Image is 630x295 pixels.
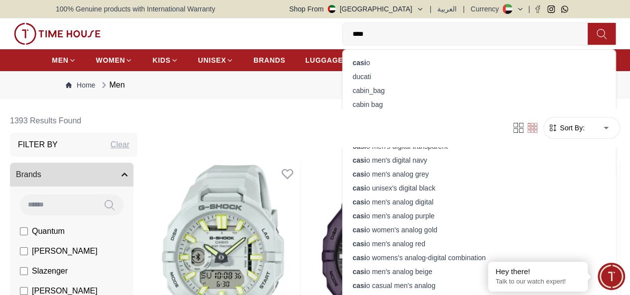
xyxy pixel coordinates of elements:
div: o womens's analog-digital combination [349,251,610,265]
div: o [349,56,610,70]
h6: 1393 Results Found [10,109,137,133]
input: Quantum [20,227,28,235]
div: o men's analog beige [349,265,610,279]
strong: casi [353,212,366,220]
input: [PERSON_NAME] [20,247,28,255]
strong: casi [353,254,366,262]
div: Hey there! [496,267,580,277]
input: [PERSON_NAME] [20,287,28,295]
strong: casi [353,170,366,178]
a: KIDS [152,51,178,69]
div: cabin bag [349,98,610,111]
input: Slazenger [20,267,28,275]
span: UNISEX [198,55,226,65]
button: العربية [437,4,457,14]
div: ducati [349,70,610,84]
span: Slazenger [32,265,68,277]
a: Instagram [547,5,555,13]
strong: casi [353,184,366,192]
span: | [463,4,465,14]
a: MEN [52,51,76,69]
div: o women's analog gold [349,223,610,237]
strong: casi [353,156,366,164]
strong: casi [353,198,366,206]
span: MEN [52,55,68,65]
div: o casual men's analog [349,279,610,293]
span: LUGGAGE [305,55,343,65]
span: KIDS [152,55,170,65]
img: United Arab Emirates [328,5,336,13]
span: | [528,4,530,14]
div: o men's analog purple [349,209,610,223]
p: Talk to our watch expert! [496,278,580,286]
div: o men's analog digital [349,195,610,209]
strong: casi [353,268,366,276]
div: o unisex's digital black [349,181,610,195]
button: Shop From[GEOGRAPHIC_DATA] [289,4,424,14]
span: Quantum [32,225,65,237]
div: o men's analog red [349,237,610,251]
nav: Breadcrumb [56,71,574,99]
div: Clear [111,139,129,151]
span: BRANDS [253,55,285,65]
div: o men's digital navy [349,153,610,167]
strong: casi [353,59,366,67]
button: Sort By: [548,123,585,133]
strong: casi [353,282,366,290]
span: WOMEN [96,55,126,65]
img: ... [14,23,101,45]
h3: Filter By [18,139,58,151]
a: BRANDS [253,51,285,69]
strong: casi [353,226,366,234]
span: [PERSON_NAME] [32,245,98,257]
a: Whatsapp [561,5,568,13]
a: UNISEX [198,51,234,69]
div: Chat Widget [598,263,625,290]
span: 100% Genuine products with International Warranty [56,4,215,14]
a: Facebook [534,5,541,13]
div: o men's analog grey [349,167,610,181]
a: Home [66,80,95,90]
button: Brands [10,163,133,187]
span: Sort By: [558,123,585,133]
a: WOMEN [96,51,133,69]
a: LUGGAGE [305,51,343,69]
strong: casi [353,240,366,248]
span: | [430,4,432,14]
div: Men [99,79,125,91]
div: Currency [471,4,503,14]
span: Brands [16,169,41,181]
div: cabin_bag [349,84,610,98]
